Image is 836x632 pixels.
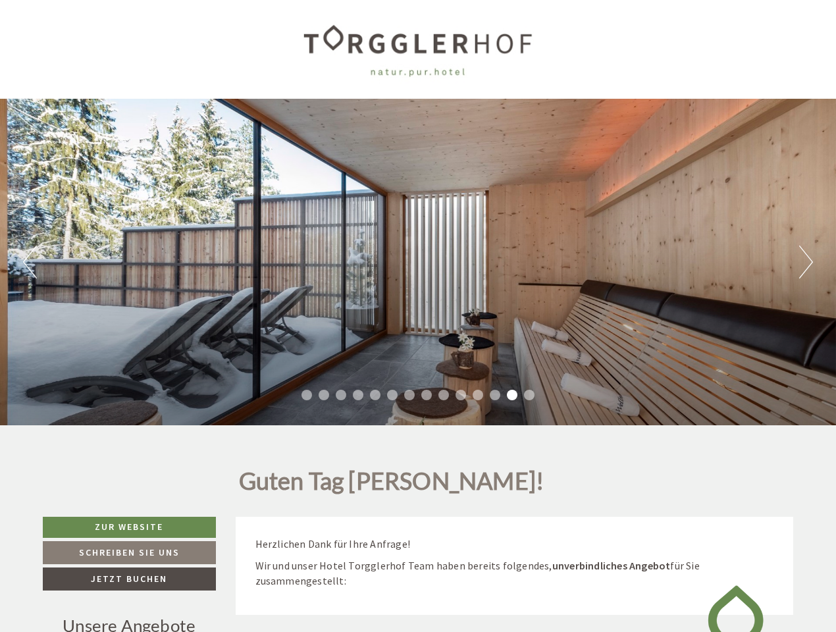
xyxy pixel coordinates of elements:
[23,246,37,278] button: Previous
[11,36,215,76] div: Guten Tag, wie können wir Ihnen helfen?
[43,567,216,591] a: Jetzt buchen
[799,246,813,278] button: Next
[255,537,774,552] p: Herzlichen Dank für Ihre Anfrage!
[20,39,209,49] div: [GEOGRAPHIC_DATA]
[552,559,671,572] strong: unverbindliches Angebot
[20,65,209,74] small: 01:47
[43,517,216,538] a: Zur Website
[255,558,774,589] p: Wir und unser Hotel Torgglerhof Team haben bereits folgendes, für Sie zusammengestellt:
[235,11,283,33] div: [DATE]
[239,468,544,501] h1: Guten Tag [PERSON_NAME]!
[440,347,519,370] button: Senden
[43,541,216,564] a: Schreiben Sie uns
